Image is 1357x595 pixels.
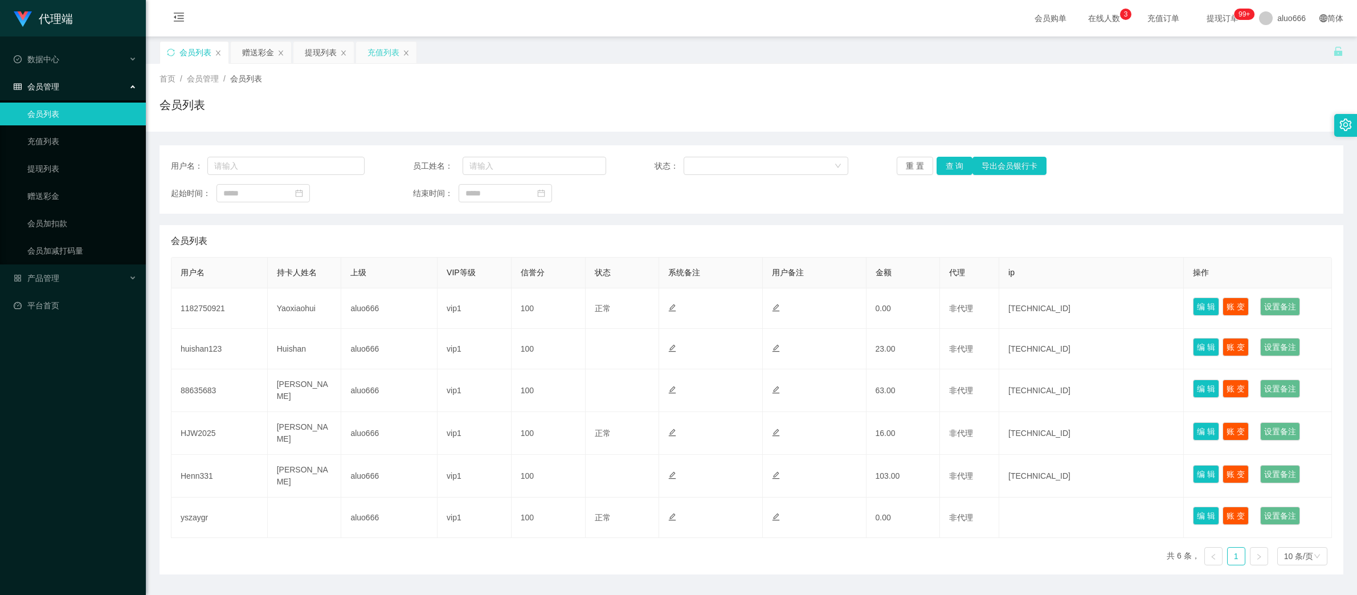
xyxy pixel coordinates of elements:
button: 账 变 [1223,338,1249,356]
td: aluo666 [341,412,438,455]
td: [PERSON_NAME] [268,412,342,455]
a: 赠送彩金 [27,185,137,207]
td: HJW2025 [171,412,268,455]
span: 非代理 [949,386,973,395]
img: logo.9652507e.png [14,11,32,27]
button: 设置备注 [1260,338,1300,356]
td: 0.00 [866,288,941,329]
td: yszaygr [171,498,268,538]
i: 图标: edit [772,304,780,312]
button: 编 辑 [1193,465,1219,483]
td: 1182750921 [171,288,268,329]
td: aluo666 [341,329,438,369]
a: 图标: dashboard平台首页 [14,294,137,317]
td: [TECHNICAL_ID] [999,369,1184,412]
td: 100 [512,329,586,369]
button: 编 辑 [1193,380,1219,398]
i: 图标: unlock [1333,46,1343,56]
span: 在线人数 [1082,14,1126,22]
td: vip1 [438,329,512,369]
input: 请输入 [463,157,607,175]
span: VIP等级 [447,268,476,277]
span: 非代理 [949,513,973,522]
span: / [180,74,182,83]
button: 设置备注 [1260,422,1300,441]
a: 会员加减打码量 [27,239,137,262]
i: 图标: edit [772,429,780,437]
span: 员工姓名： [413,160,463,172]
button: 编 辑 [1193,338,1219,356]
td: 16.00 [866,412,941,455]
a: 会员加扣款 [27,212,137,235]
span: 非代理 [949,304,973,313]
td: [PERSON_NAME] [268,455,342,498]
button: 编 辑 [1193,422,1219,441]
td: aluo666 [341,455,438,498]
button: 账 变 [1223,465,1249,483]
span: 非代理 [949,429,973,438]
i: 图标: sync [167,48,175,56]
td: 0.00 [866,498,941,538]
button: 设置备注 [1260,380,1300,398]
i: 图标: edit [772,513,780,521]
i: 图标: left [1210,553,1217,560]
i: 图标: global [1319,14,1327,22]
button: 设置备注 [1260,465,1300,483]
span: 充值订单 [1142,14,1185,22]
i: 图标: close [277,50,284,56]
span: 数据中心 [14,55,59,64]
span: 非代理 [949,471,973,480]
div: 充值列表 [367,42,399,63]
a: 会员列表 [27,103,137,125]
td: 103.00 [866,455,941,498]
i: 图标: appstore-o [14,274,22,282]
i: 图标: edit [772,386,780,394]
i: 图标: edit [668,344,676,352]
i: 图标: edit [668,471,676,479]
span: 结束时间： [413,188,459,199]
td: 100 [512,288,586,329]
h1: 代理端 [39,1,73,37]
a: 代理端 [14,14,73,23]
sup: 3 [1120,9,1131,20]
td: 63.00 [866,369,941,412]
i: 图标: setting [1339,119,1352,131]
span: 提现订单 [1201,14,1244,22]
i: 图标: edit [668,513,676,521]
span: 正常 [595,429,611,438]
td: 100 [512,369,586,412]
i: 图标: edit [772,471,780,479]
a: 充值列表 [27,130,137,153]
span: 用户名： [171,160,207,172]
i: 图标: menu-fold [160,1,198,37]
td: vip1 [438,412,512,455]
button: 编 辑 [1193,297,1219,316]
span: 代理 [949,268,965,277]
span: 状态 [595,268,611,277]
span: 首页 [160,74,175,83]
td: [TECHNICAL_ID] [999,455,1184,498]
li: 上一页 [1204,547,1223,565]
button: 设置备注 [1260,297,1300,316]
i: 图标: edit [668,429,676,437]
td: Henn331 [171,455,268,498]
span: 上级 [350,268,366,277]
button: 账 变 [1223,422,1249,441]
span: 会员管理 [14,82,59,91]
span: ip [1008,268,1015,277]
td: 100 [512,498,586,538]
td: [PERSON_NAME] [268,369,342,412]
span: 会员列表 [230,74,262,83]
td: vip1 [438,498,512,538]
span: 操作 [1193,268,1209,277]
span: / [223,74,226,83]
li: 1 [1227,547,1245,565]
div: 赠送彩金 [242,42,274,63]
button: 账 变 [1223,507,1249,525]
td: 100 [512,455,586,498]
span: 会员列表 [171,234,207,248]
span: 金额 [876,268,892,277]
button: 设置备注 [1260,507,1300,525]
span: 会员管理 [187,74,219,83]
li: 下一页 [1250,547,1268,565]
